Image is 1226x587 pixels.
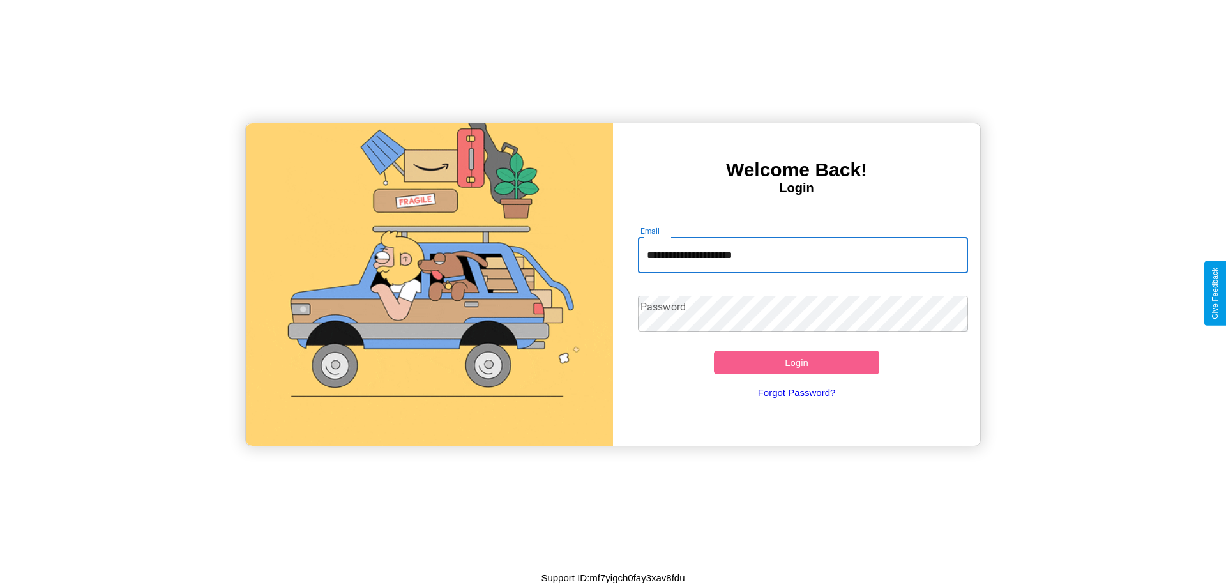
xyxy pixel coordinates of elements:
[613,181,980,195] h4: Login
[714,351,879,374] button: Login
[640,225,660,236] label: Email
[613,159,980,181] h3: Welcome Back!
[632,374,962,411] a: Forgot Password?
[1211,268,1220,319] div: Give Feedback
[246,123,613,446] img: gif
[541,569,685,586] p: Support ID: mf7yigch0fay3xav8fdu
